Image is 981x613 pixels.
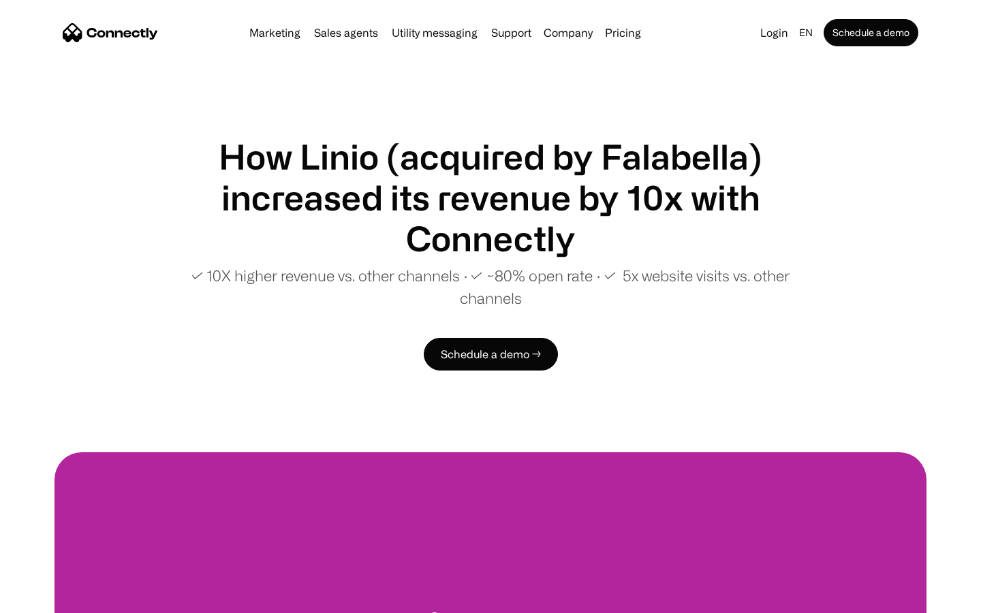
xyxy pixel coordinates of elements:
[163,264,817,309] p: ✓ 10X higher revenue vs. other channels ∙ ✓ ~80% open rate ∙ ✓ 5x website visits vs. other channels
[309,27,384,38] a: Sales agents
[163,136,817,259] h1: How Linio (acquired by Falabella) increased its revenue by 10x with Connectly
[599,27,647,38] a: Pricing
[544,23,593,42] div: Company
[386,27,483,38] a: Utility messaging
[799,23,813,42] div: en
[824,19,918,46] a: Schedule a demo
[755,23,794,42] a: Login
[244,27,306,38] a: Marketing
[486,27,537,38] a: Support
[424,338,558,371] a: Schedule a demo →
